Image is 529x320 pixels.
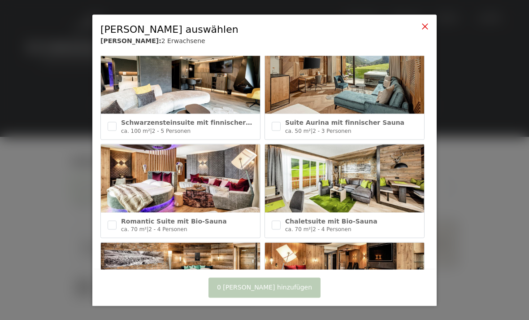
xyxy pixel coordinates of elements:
span: ca. 70 m² [121,226,147,232]
span: Suite Aurina mit finnischer Sauna [285,119,404,126]
span: 2 - 5 Personen [152,127,191,134]
span: Schwarzensteinsuite mit finnischer Sauna [121,119,270,126]
span: 2 - 4 Personen [148,226,187,232]
span: | [311,226,312,232]
img: Suite Aurina mit finnischer Sauna [265,46,424,114]
b: [PERSON_NAME]: [100,37,161,44]
img: Romantic Suite mit Bio-Sauna [101,144,260,212]
span: | [150,127,152,134]
span: ca. 50 m² [285,127,311,134]
span: Chaletsuite mit Bio-Sauna [285,217,377,224]
img: Nature Suite mit Sauna [101,243,260,311]
img: Chaletsuite mit Bio-Sauna [265,144,424,212]
span: ca. 100 m² [121,127,150,134]
span: | [147,226,148,232]
div: [PERSON_NAME] auswählen [100,22,401,36]
span: 2 - 4 Personen [312,226,351,232]
span: Romantic Suite mit Bio-Sauna [121,217,227,224]
span: ca. 70 m² [285,226,311,232]
img: Schwarzensteinsuite mit finnischer Sauna [101,46,260,114]
span: 2 Erwachsene [161,37,205,44]
span: 2 - 3 Personen [312,127,351,134]
img: Suite Deluxe mit Sauna [265,243,424,311]
span: | [311,127,312,134]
